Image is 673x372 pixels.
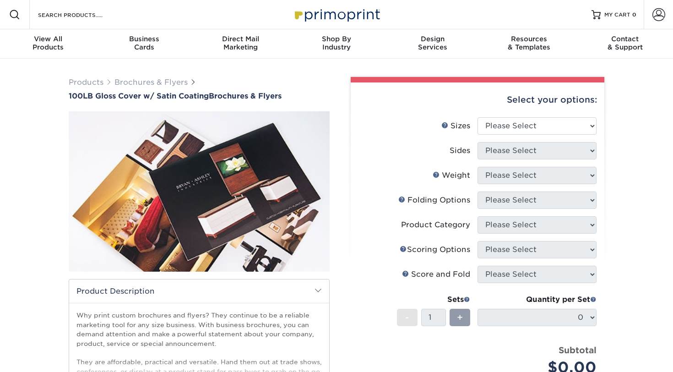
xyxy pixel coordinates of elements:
a: Brochures & Flyers [114,78,188,87]
a: BusinessCards [96,29,192,59]
span: Direct Mail [192,35,288,43]
a: 100LB Gloss Cover w/ Satin CoatingBrochures & Flyers [69,92,330,100]
a: Resources& Templates [481,29,577,59]
span: Shop By [288,35,385,43]
div: Select your options: [358,82,597,117]
input: SEARCH PRODUCTS..... [37,9,126,20]
div: Sizes [441,120,470,131]
img: Primoprint [291,5,382,24]
div: Services [385,35,481,51]
a: DesignServices [385,29,481,59]
a: Contact& Support [577,29,673,59]
span: + [457,311,463,324]
div: Scoring Options [400,244,470,255]
strong: Subtotal [559,345,597,355]
span: Resources [481,35,577,43]
span: 0 [632,11,636,18]
div: Folding Options [398,195,470,206]
span: Design [385,35,481,43]
div: Product Category [401,219,470,230]
div: Marketing [192,35,288,51]
div: & Support [577,35,673,51]
div: Industry [288,35,385,51]
div: Cards [96,35,192,51]
span: Business [96,35,192,43]
img: 100LB Gloss Cover<br/>w/ Satin Coating 01 [69,101,330,282]
div: Score and Fold [402,269,470,280]
span: Contact [577,35,673,43]
a: Shop ByIndustry [288,29,385,59]
h2: Product Description [69,279,329,303]
div: Sets [397,294,470,305]
div: Quantity per Set [478,294,597,305]
div: Weight [433,170,470,181]
a: Products [69,78,103,87]
h1: Brochures & Flyers [69,92,330,100]
span: MY CART [604,11,630,19]
a: Direct MailMarketing [192,29,288,59]
span: - [405,311,409,324]
div: & Templates [481,35,577,51]
span: 100LB Gloss Cover w/ Satin Coating [69,92,209,100]
div: Sides [450,145,470,156]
